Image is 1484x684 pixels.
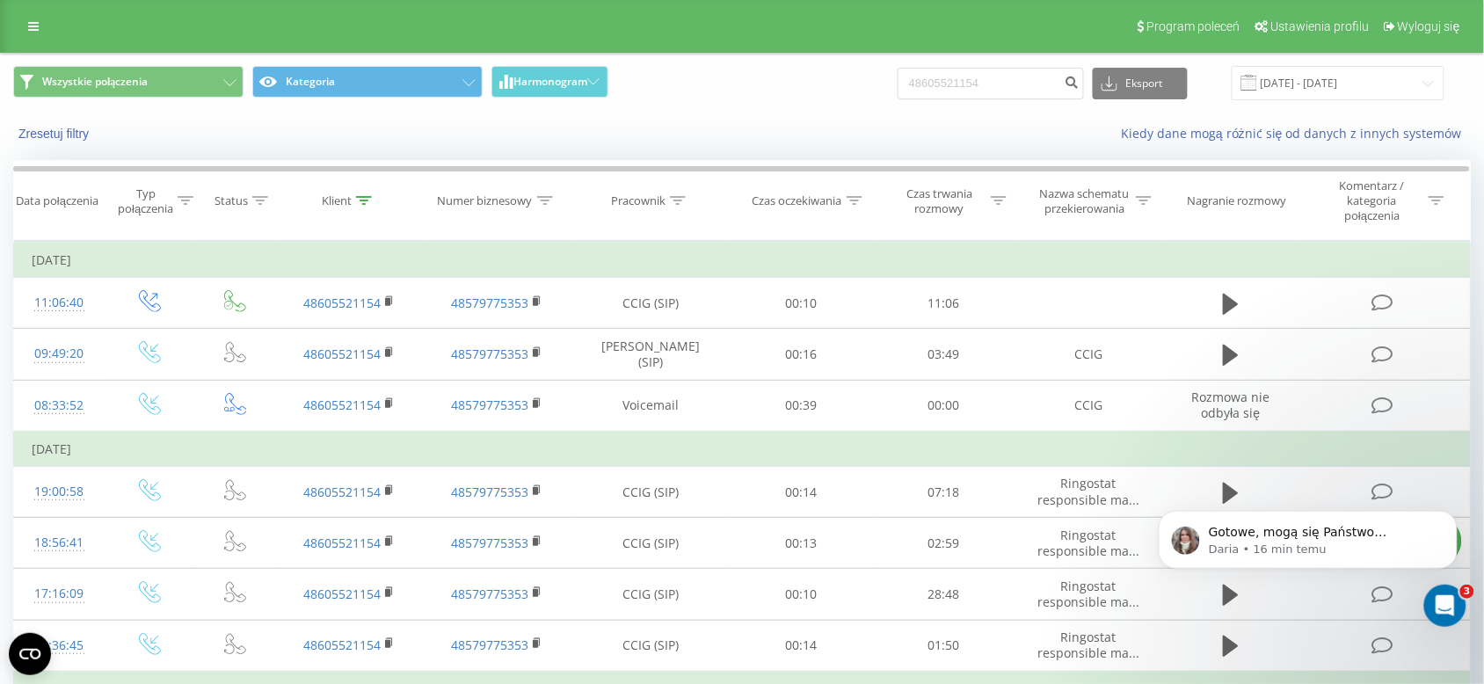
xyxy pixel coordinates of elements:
[451,535,528,551] a: 48579775353
[32,475,87,509] div: 19:00:58
[731,380,873,432] td: 00:39
[451,637,528,653] a: 48579775353
[1460,585,1474,599] span: 3
[1398,19,1460,33] span: Wyloguj się
[215,193,248,208] div: Status
[731,518,873,569] td: 00:13
[1093,68,1188,99] button: Eksport
[1187,193,1286,208] div: Nagranie rozmowy
[731,278,873,329] td: 00:10
[571,380,731,432] td: Voicemail
[873,518,1015,569] td: 02:59
[13,126,98,142] button: Zresetuj filtry
[1321,178,1424,223] div: Komentarz / kategoria połączenia
[451,397,528,413] a: 48579775353
[252,66,483,98] button: Kategoria
[611,193,666,208] div: Pracownik
[892,186,986,216] div: Czas trwania rozmowy
[438,193,533,208] div: Numer biznesowy
[731,620,873,672] td: 00:14
[753,193,842,208] div: Czas oczekiwania
[303,484,381,500] a: 48605521154
[898,68,1084,99] input: Wyszukiwanie według numeru
[873,380,1015,432] td: 00:00
[16,193,98,208] div: Data połączenia
[1132,474,1484,637] iframe: Intercom notifications wiadomość
[571,278,731,329] td: CCIG (SIP)
[1146,19,1240,33] span: Program poleceń
[571,620,731,672] td: CCIG (SIP)
[451,586,528,602] a: 48579775353
[571,329,731,380] td: [PERSON_NAME] (SIP)
[731,467,873,518] td: 00:14
[1037,475,1139,507] span: Ringostat responsible ma...
[1424,585,1466,627] iframe: Intercom live chat
[1015,380,1162,432] td: CCIG
[303,397,381,413] a: 48605521154
[731,569,873,620] td: 00:10
[873,569,1015,620] td: 28:48
[32,629,87,663] div: 13:36:45
[731,329,873,380] td: 00:16
[42,75,148,89] span: Wszystkie połączenia
[571,569,731,620] td: CCIG (SIP)
[873,467,1015,518] td: 07:18
[451,484,528,500] a: 48579775353
[451,295,528,311] a: 48579775353
[513,76,587,88] span: Harmonogram
[1037,578,1139,610] span: Ringostat responsible ma...
[1037,186,1131,216] div: Nazwa schematu przekierowania
[9,633,51,675] button: Open CMP widget
[32,389,87,423] div: 08:33:52
[303,535,381,551] a: 48605521154
[491,66,608,98] button: Harmonogram
[32,526,87,560] div: 18:56:41
[451,346,528,362] a: 48579775353
[118,186,173,216] div: Typ połączenia
[873,278,1015,329] td: 11:06
[1037,527,1139,559] span: Ringostat responsible ma...
[1015,329,1162,380] td: CCIG
[32,286,87,320] div: 11:06:40
[32,577,87,611] div: 17:16:09
[303,586,381,602] a: 48605521154
[1192,389,1270,421] span: Rozmowa nie odbyła się
[14,432,1471,467] td: [DATE]
[303,346,381,362] a: 48605521154
[1270,19,1369,33] span: Ustawienia profilu
[1037,629,1139,661] span: Ringostat responsible ma...
[13,66,244,98] button: Wszystkie połączenia
[14,243,1471,278] td: [DATE]
[873,329,1015,380] td: 03:49
[303,637,381,653] a: 48605521154
[322,193,352,208] div: Klient
[873,620,1015,672] td: 01:50
[1121,125,1471,142] a: Kiedy dane mogą różnić się od danych z innych systemów
[571,467,731,518] td: CCIG (SIP)
[32,337,87,371] div: 09:49:20
[303,295,381,311] a: 48605521154
[571,518,731,569] td: CCIG (SIP)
